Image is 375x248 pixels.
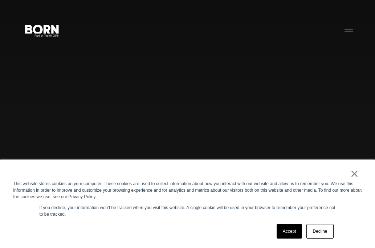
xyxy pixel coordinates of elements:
[340,23,358,38] button: Open
[13,180,362,200] div: This website stores cookies on your computer. These cookies are used to collect information about...
[306,224,333,239] a: Decline
[350,170,359,177] a: ×
[277,224,302,239] a: Accept
[40,204,336,217] p: If you decline, your information won’t be tracked when you visit this website. A single cookie wi...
